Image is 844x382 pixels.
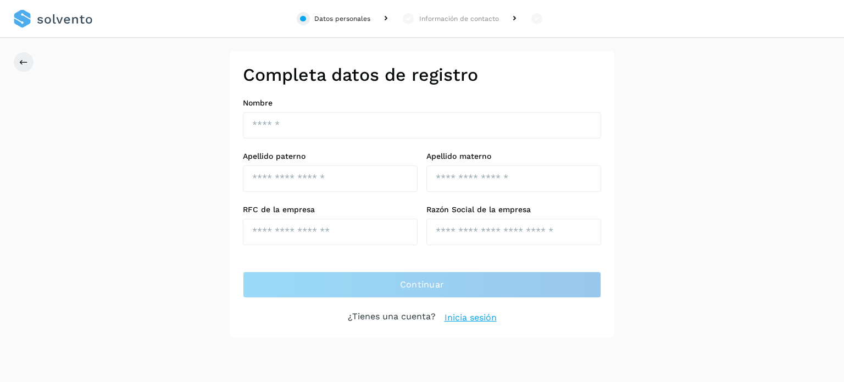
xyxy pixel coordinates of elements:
[445,311,497,324] a: Inicia sesión
[426,205,601,214] label: Razón Social de la empresa
[243,205,418,214] label: RFC de la empresa
[314,14,370,24] div: Datos personales
[243,272,601,298] button: Continuar
[400,279,445,291] span: Continuar
[243,98,601,108] label: Nombre
[243,152,418,161] label: Apellido paterno
[426,152,601,161] label: Apellido materno
[243,64,601,85] h2: Completa datos de registro
[348,311,436,324] p: ¿Tienes una cuenta?
[419,14,499,24] div: Información de contacto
